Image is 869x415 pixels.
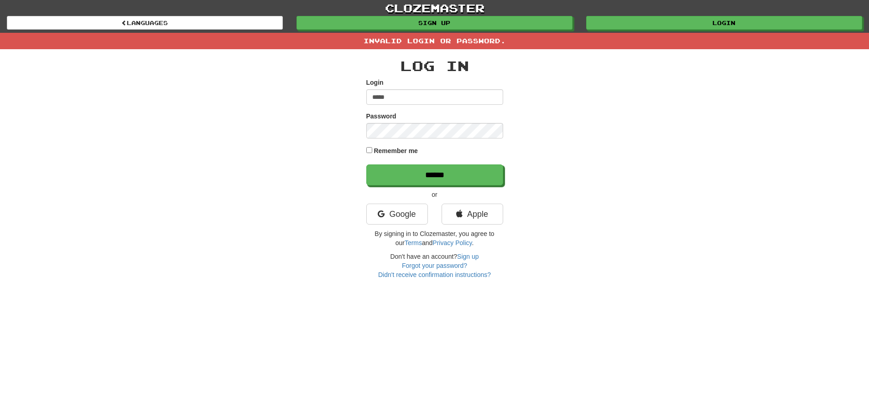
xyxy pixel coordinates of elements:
label: Remember me [374,146,418,155]
a: Apple [442,204,503,225]
p: By signing in to Clozemaster, you agree to our and . [366,229,503,247]
a: Forgot your password? [402,262,467,269]
div: Don't have an account? [366,252,503,279]
a: Didn't receive confirmation instructions? [378,271,491,278]
a: Login [586,16,862,30]
a: Privacy Policy [432,239,472,246]
h2: Log In [366,58,503,73]
a: Sign up [297,16,572,30]
a: Terms [405,239,422,246]
p: or [366,190,503,199]
label: Password [366,112,396,121]
label: Login [366,78,384,87]
a: Languages [7,16,283,30]
a: Sign up [457,253,479,260]
a: Google [366,204,428,225]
